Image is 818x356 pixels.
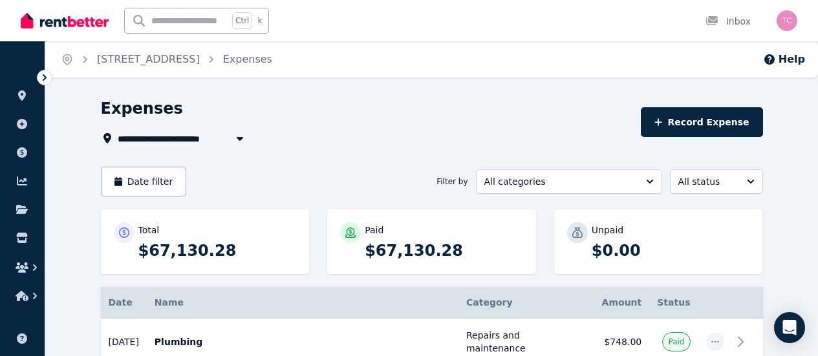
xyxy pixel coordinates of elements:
p: Paid [365,224,383,236]
span: k [257,16,262,26]
p: $0.00 [592,240,750,261]
p: $67,130.28 [138,240,297,261]
button: Help [763,52,805,67]
button: Date filter [101,167,187,196]
th: Status [649,287,698,319]
p: Total [138,224,160,236]
button: Record Expense [641,107,762,137]
div: Inbox [705,15,751,28]
a: [STREET_ADDRESS] [97,53,200,65]
th: Amount [582,287,649,319]
span: Paid [668,337,684,347]
th: Date [101,287,147,319]
th: Category [458,287,582,319]
p: $67,130.28 [365,240,523,261]
span: ORGANISE [10,71,51,80]
button: All categories [476,169,662,194]
span: Ctrl [232,12,252,29]
img: Tej Chhetri [777,10,797,31]
span: All status [678,175,737,188]
button: All status [670,169,763,194]
th: Name [147,287,458,319]
span: Filter by [436,176,468,187]
nav: Breadcrumb [45,41,288,78]
p: Unpaid [592,224,623,236]
h1: Expenses [101,98,183,119]
a: Expenses [223,53,272,65]
p: Plumbing [155,335,451,348]
span: All categories [484,175,636,188]
img: RentBetter [21,11,109,30]
div: Open Intercom Messenger [774,312,805,343]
